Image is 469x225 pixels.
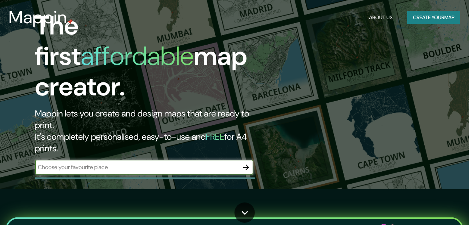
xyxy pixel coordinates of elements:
h1: The first map creator. [35,11,270,108]
button: About Us [366,11,396,24]
h2: Mappin lets you create and design maps that are ready to print. It's completely personalised, eas... [35,108,270,154]
img: mappin-pin [67,19,73,25]
input: Choose your favourite place [35,163,239,171]
h5: FREE [206,131,225,142]
button: Create yourmap [407,11,460,24]
h1: affordable [81,39,194,73]
h3: Mappin [9,7,67,28]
